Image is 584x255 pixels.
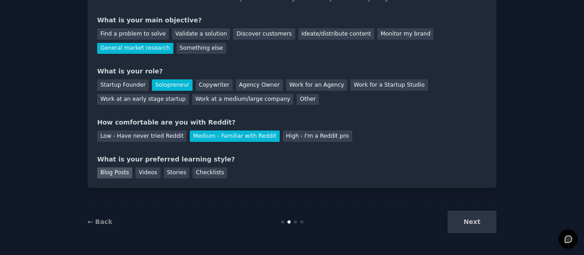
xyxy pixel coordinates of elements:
[97,167,132,179] div: Blog Posts
[97,67,487,76] div: What is your role?
[97,28,169,40] div: Find a problem to solve
[97,16,487,25] div: What is your main objective?
[97,43,173,54] div: General market research
[196,79,233,91] div: Copywriter
[297,94,319,105] div: Other
[350,79,428,91] div: Work for a Startup Studio
[136,167,161,179] div: Videos
[236,79,283,91] div: Agency Owner
[97,130,187,142] div: Low - Have never tried Reddit
[177,43,226,54] div: Something else
[88,218,112,225] a: ← Back
[283,130,352,142] div: High - I'm a Reddit pro
[97,79,149,91] div: Startup Founder
[172,28,230,40] div: Validate a solution
[193,167,227,179] div: Checklists
[164,167,189,179] div: Stories
[97,118,487,127] div: How comfortable are you with Reddit?
[286,79,347,91] div: Work for an Agency
[298,28,374,40] div: Ideate/distribute content
[97,155,487,164] div: What is your preferred learning style?
[233,28,295,40] div: Discover customers
[190,130,279,142] div: Medium - Familiar with Reddit
[192,94,293,105] div: Work at a medium/large company
[97,94,189,105] div: Work at an early stage startup
[152,79,192,91] div: Solopreneur
[377,28,433,40] div: Monitor my brand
